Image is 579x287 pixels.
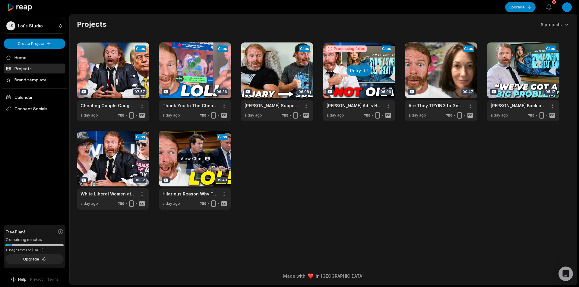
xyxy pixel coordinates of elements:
[5,237,64,243] div: 7 remaining minutes
[47,277,59,282] a: Terms
[5,254,64,264] button: Upgrade
[4,103,65,114] span: Connect Socials
[18,277,27,282] span: Help
[163,191,218,197] a: Hilarious Reason Why Trans Should Be in the Military!
[308,273,313,279] img: heart emoji
[30,277,43,282] a: Privacy
[4,92,65,102] a: Calendar
[75,273,571,279] div: Made with in [GEOGRAPHIC_DATA]
[4,39,65,49] button: Create Project
[4,52,65,62] a: Home
[11,277,27,282] button: Help
[505,2,536,12] button: Upgrade
[5,229,25,235] span: Free Plan!
[558,267,573,281] div: Open Intercom Messenger
[77,20,106,29] h2: Projects
[5,248,64,252] div: *Usage resets on [DATE]
[346,65,372,76] button: Retry
[6,21,15,30] div: LS
[491,102,546,109] a: [PERSON_NAME] Backlash - American Eagle Responds
[4,75,65,85] a: Brand template
[18,23,43,29] p: Loi's Studio
[245,102,300,109] a: [PERSON_NAME] Supporter Wakes Up From a Coma in [DATE]
[4,64,65,73] a: Projects
[409,102,464,109] a: Are They TRYING to Get Her K**led with Minimum Security? LOL
[541,21,570,28] button: 8 projects
[163,102,218,109] a: Thank You to The Cheating Couple that [GEOGRAPHIC_DATA]!
[327,102,382,109] div: [PERSON_NAME] Ad is Hyper Racist! - News Update
[81,191,136,197] a: White Liberal Women at Their Best - News Update!
[81,102,136,109] a: Cheating Couple Caught! Treason, and [PERSON_NAME] Hoax - News Update!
